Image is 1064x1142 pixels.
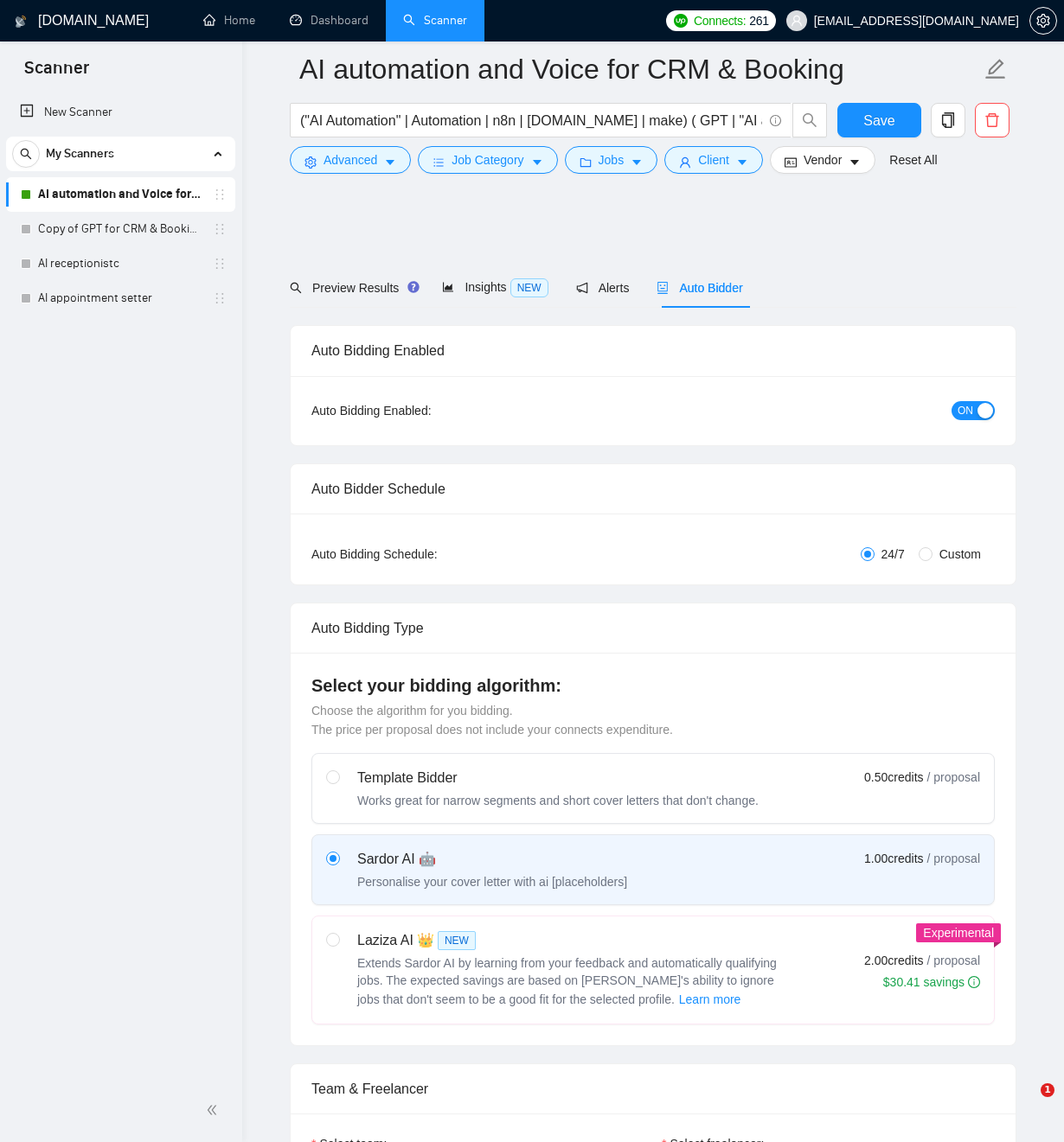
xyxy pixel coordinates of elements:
li: New Scanner [6,95,235,130]
span: delete [976,112,1009,128]
span: caret-down [849,156,861,169]
a: searchScanner [403,13,467,28]
div: $30.41 savings [883,973,980,991]
a: dashboardDashboard [290,13,369,28]
span: info-circle [770,115,781,126]
span: holder [213,257,227,271]
span: info-circle [968,976,980,988]
span: Job Category [452,150,523,169]
span: NEW [510,278,548,297]
span: user [679,156,691,169]
button: barsJob Categorycaret-down [418,146,557,174]
span: Jobs [599,150,625,169]
div: Template Bidder [357,768,759,788]
iframe: Intercom live chat [1005,1083,1047,1125]
span: edit [984,58,1007,80]
span: Alerts [576,281,630,295]
span: bars [433,156,445,169]
span: idcard [785,156,797,169]
span: 2.00 credits [864,951,923,970]
span: caret-down [384,156,396,169]
span: 0.50 credits [864,768,923,787]
span: Advanced [324,150,377,169]
span: holder [213,188,227,201]
span: My Scanners [46,137,114,171]
span: user [791,15,803,27]
button: settingAdvancedcaret-down [290,146,411,174]
span: copy [932,112,965,128]
span: 24/7 [875,545,912,564]
span: Save [863,110,894,131]
div: Auto Bidder Schedule [311,464,995,514]
a: AI appointment setter [38,281,202,316]
button: userClientcaret-down [664,146,763,174]
button: folderJobscaret-down [565,146,658,174]
span: caret-down [736,156,748,169]
div: Personalise your cover letter with ai [placeholders] [357,873,627,890]
span: Preview Results [290,281,414,295]
a: Reset All [889,150,937,169]
a: setting [1029,14,1057,28]
span: 261 [749,11,768,30]
img: upwork-logo.png [674,14,688,28]
span: Learn more [679,990,741,1009]
span: robot [657,282,669,294]
span: search [13,148,39,160]
span: double-left [206,1101,223,1119]
h4: Select your bidding algorithm: [311,673,995,698]
button: setting [1029,7,1057,35]
div: Auto Bidding Enabled [311,326,995,375]
div: Auto Bidding Type [311,603,995,653]
span: / proposal [927,769,980,786]
a: New Scanner [20,95,221,130]
div: Sardor AI 🤖 [357,849,627,870]
div: Auto Bidding Enabled: [311,401,539,420]
button: Save [837,103,921,137]
span: caret-down [631,156,643,169]
span: Custom [933,545,988,564]
button: search [12,140,40,168]
span: 👑 [417,930,434,951]
span: Auto Bidder [657,281,742,295]
span: holder [213,291,227,305]
span: Scanner [10,55,103,92]
a: homeHome [203,13,255,28]
button: delete [975,103,1010,137]
li: My Scanners [6,137,235,316]
span: 1.00 credits [864,849,923,868]
span: Extends Sardor AI by learning from your feedback and automatically qualifying jobs. The expected ... [357,956,777,1006]
span: search [290,282,302,294]
span: Client [698,150,729,169]
span: notification [576,282,588,294]
span: setting [304,156,317,169]
button: search [792,103,827,137]
span: caret-down [531,156,543,169]
div: Team & Freelancer [311,1064,995,1113]
a: AI receptionistc [38,246,202,281]
span: Vendor [804,150,842,169]
span: Insights [442,280,548,294]
div: Laziza AI [357,930,790,951]
span: holder [213,222,227,236]
span: setting [1030,14,1056,28]
div: Works great for narrow segments and short cover letters that don't change. [357,792,759,809]
div: Tooltip anchor [406,279,421,295]
input: Scanner name... [299,48,981,91]
a: AI automation and Voice for CRM & Booking [38,177,202,212]
button: copy [931,103,965,137]
span: search [793,112,826,128]
span: 1 [1041,1083,1054,1097]
a: Copy of GPT for CRM & Booking [38,212,202,246]
span: / proposal [927,952,980,969]
span: Choose the algorithm for you bidding. The price per proposal does not include your connects expen... [311,704,673,737]
button: Laziza AI NEWExtends Sardor AI by learning from your feedback and automatically qualifying jobs. ... [678,989,742,1010]
input: Search Freelance Jobs... [300,110,762,131]
span: area-chart [442,281,454,293]
span: NEW [438,931,476,950]
span: folder [580,156,592,169]
span: Experimental [923,926,994,940]
img: logo [15,8,27,35]
button: idcardVendorcaret-down [770,146,875,174]
span: ON [958,401,973,420]
span: / proposal [927,850,980,867]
